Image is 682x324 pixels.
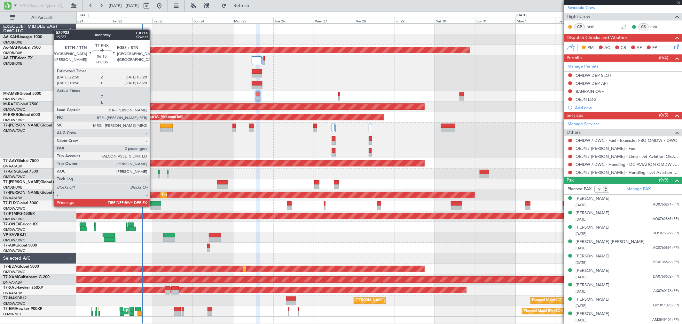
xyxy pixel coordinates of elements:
[3,227,25,232] a: OMDW/DWC
[515,18,556,23] div: Mon 1
[652,317,679,323] span: AM3849404 (PP)
[3,233,17,237] span: VP-BVV
[587,45,594,51] span: PM
[3,170,38,174] a: T7-GTSGlobal 7500
[228,4,255,8] span: Refresh
[568,186,592,192] label: Planned PAX
[576,231,586,236] span: [DATE]
[576,239,645,245] div: [PERSON_NAME] [PERSON_NAME]
[3,265,39,269] a: T7-BDAGlobal 5000
[273,18,314,23] div: Tue 26
[3,248,25,253] a: OMDW/DWC
[653,260,679,265] span: BC0138622 (PP)
[576,97,597,102] div: OEJN LDG
[3,51,22,55] a: OMDB/DXB
[574,23,585,30] div: CP
[3,159,39,163] a: T7-AAYGlobal 7500
[123,35,186,44] div: Planned Maint Dubai (Al Maktoum Intl)
[556,18,596,23] div: Tue 2
[653,288,679,294] span: AX0760176 (PP)
[653,216,679,222] span: AQ0762865 (PP)
[3,170,16,174] span: T7-GTS
[653,202,679,207] span: AD0760274 (PP)
[3,265,17,269] span: T7-BDA
[576,81,608,86] div: OMDW DEP API
[576,296,609,303] div: [PERSON_NAME]
[356,296,423,305] div: [PERSON_NAME] ([PERSON_NAME] Intl)
[576,224,609,231] div: [PERSON_NAME]
[125,123,188,133] div: Planned Maint Dubai (Al Maktoum Intl)
[3,180,62,184] a: T7-[PERSON_NAME]Global 6000
[3,191,40,195] span: T7-[PERSON_NAME]
[576,289,586,294] span: [DATE]
[659,177,668,183] span: (9/9)
[3,223,38,226] a: T7-ONEXFalcon 8X
[576,275,586,279] span: [DATE]
[3,244,15,247] span: T7-AIX
[3,286,16,290] span: T7-XAL
[3,244,37,247] a: T7-AIXGlobal 5000
[516,13,527,18] div: [DATE]
[78,13,89,18] div: [DATE]
[395,18,435,23] div: Fri 29
[576,318,586,323] span: [DATE]
[72,18,112,23] div: Thu 21
[3,56,15,60] span: A6-EFI
[653,274,679,279] span: DA0768632 (PP)
[3,270,25,274] a: OMDW/DWC
[653,245,679,251] span: AC0760894 (PP)
[3,97,25,101] a: OMDW/DWC
[3,307,16,311] span: T7-EMI
[3,185,22,190] a: OMDB/DXB
[3,217,25,222] a: OMDW/DWC
[3,159,17,163] span: T7-AAY
[576,282,609,288] div: [PERSON_NAME]
[576,154,679,159] a: OEJN / [PERSON_NAME] - Limo - Jet Aviation OEJN / [PERSON_NAME]
[3,286,43,290] a: T7-XALHawker 850XP
[567,177,574,184] span: Pax
[218,1,257,11] button: Refresh
[3,35,18,39] span: A6-KAH
[3,124,62,127] a: T7-[PERSON_NAME]Global 7500
[3,296,27,300] a: T7-NASBBJ2
[638,23,649,30] div: CS
[3,212,19,216] span: T7-P1MP
[626,186,651,192] a: Manage PAX
[3,40,22,45] a: OMDB/DXB
[576,304,586,308] span: [DATE]
[3,102,38,106] a: M-RAFIGlobal 7500
[3,113,40,117] a: M-RRRRGlobal 6000
[576,73,611,78] div: OMDW DEP SLOT
[3,307,42,311] a: T7-EMIHawker 900XP
[245,264,308,274] div: Planned Maint Dubai (Al Maktoum Intl)
[653,231,679,236] span: HQ1075592 (PP)
[568,121,600,127] a: Manage Services
[3,223,20,226] span: T7-ONEX
[192,18,233,23] div: Sun 24
[3,113,18,117] span: M-RRRR
[652,45,657,51] span: FP
[475,18,515,23] div: Sun 31
[576,210,609,216] div: [PERSON_NAME]
[576,268,609,274] div: [PERSON_NAME]
[152,18,192,23] div: Sat 23
[3,118,25,123] a: OMDW/DWC
[567,129,581,136] span: Others
[576,162,679,167] a: OMDW / DWC - Handling - DC AVIATION OMDW / DWC
[604,45,610,51] span: AC
[17,15,67,20] span: All Aircraft
[659,54,668,61] span: (0/4)
[576,146,636,151] a: OEJN / [PERSON_NAME] - Fuel
[650,24,665,30] a: SVK
[3,312,22,317] a: LFMN/NCE
[112,18,152,23] div: Fri 22
[3,174,25,179] a: OMDW/DWC
[3,124,40,127] span: T7-[PERSON_NAME]
[3,275,50,279] a: T7-XAMGulfstream G-200
[3,128,25,133] a: OMDW/DWC
[576,253,609,260] div: [PERSON_NAME]
[3,301,25,306] a: OMDW/DWC
[576,170,679,175] a: OEJN / [PERSON_NAME] - Handling - Jet Aviation OEJN / [PERSON_NAME]
[659,112,668,118] span: (0/5)
[3,291,22,296] a: DNAA/ABV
